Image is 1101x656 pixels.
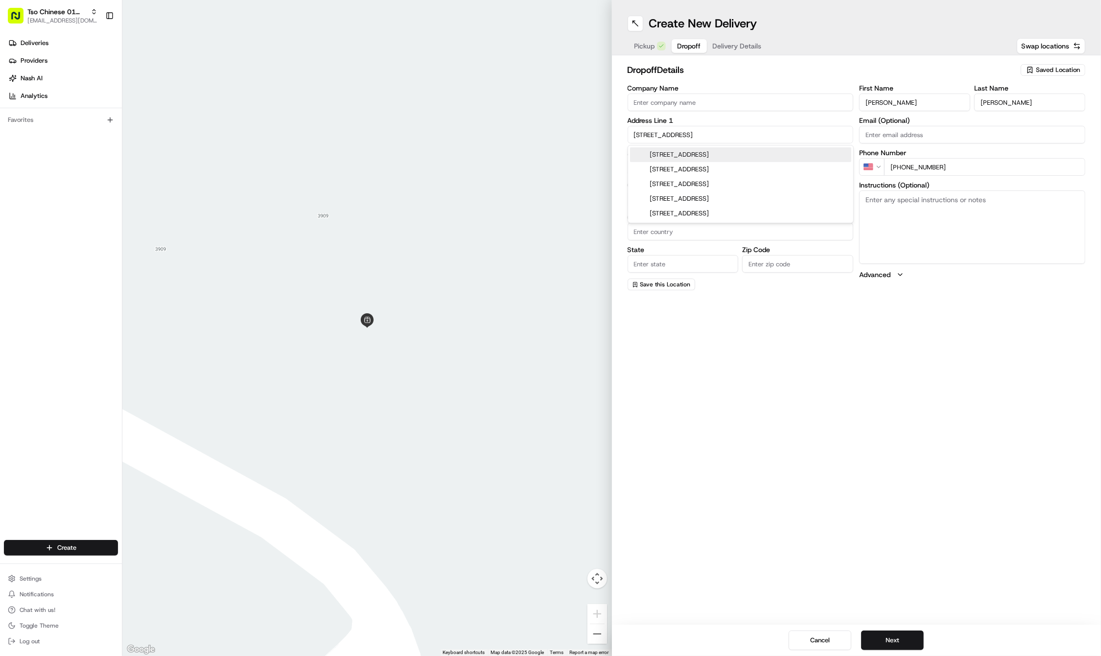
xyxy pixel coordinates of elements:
[4,88,122,104] a: Analytics
[859,149,1085,156] label: Phone Number
[69,166,118,174] a: Powered byPylon
[630,177,851,191] div: [STREET_ADDRESS]
[859,270,890,280] label: Advanced
[20,622,59,630] span: Toggle Theme
[587,569,607,588] button: Map camera controls
[10,143,18,151] div: 📗
[6,139,79,156] a: 📗Knowledge Base
[20,142,75,152] span: Knowledge Base
[1036,66,1080,74] span: Saved Location
[443,649,485,656] button: Keyboard shortcuts
[491,650,544,655] span: Map data ©2025 Google
[859,85,970,92] label: First Name
[859,126,1085,143] input: Enter email address
[884,158,1085,176] input: Enter phone number
[4,112,118,128] div: Favorites
[4,572,118,586] button: Settings
[27,7,87,17] button: Tso Chinese 01 Cherrywood
[4,619,118,633] button: Toggle Theme
[83,143,91,151] div: 💻
[4,540,118,556] button: Create
[33,104,124,112] div: We're available if you need us!
[587,604,607,624] button: Zoom in
[20,637,40,645] span: Log out
[125,643,157,656] a: Open this area in Google Maps (opens a new window)
[1021,41,1069,51] span: Swap locations
[550,650,564,655] a: Terms
[630,147,851,162] div: [STREET_ADDRESS]
[27,17,97,24] button: [EMAIL_ADDRESS][DOMAIN_NAME]
[630,162,851,177] div: [STREET_ADDRESS]
[570,650,609,655] a: Report a map error
[628,117,854,124] label: Address Line 1
[640,281,691,288] span: Save this Location
[1021,63,1085,77] button: Saved Location
[25,64,162,74] input: Clear
[628,279,695,290] button: Save this Location
[125,643,157,656] img: Google
[21,74,43,83] span: Nash AI
[20,606,55,614] span: Chat with us!
[630,206,851,221] div: [STREET_ADDRESS]
[21,56,47,65] span: Providers
[1017,38,1085,54] button: Swap locations
[21,39,48,47] span: Deliveries
[20,590,54,598] span: Notifications
[974,94,1085,111] input: Enter last name
[57,543,76,552] span: Create
[4,35,122,51] a: Deliveries
[859,270,1085,280] button: Advanced
[859,182,1085,188] label: Instructions (Optional)
[678,41,701,51] span: Dropoff
[634,41,655,51] span: Pickup
[93,142,157,152] span: API Documentation
[4,53,122,69] a: Providers
[628,255,739,273] input: Enter state
[10,94,27,112] img: 1736555255976-a54dd68f-1ca7-489b-9aae-adbdc363a1c4
[628,145,854,223] div: Suggestions
[630,191,851,206] div: [STREET_ADDRESS]
[10,10,29,30] img: Nash
[628,223,854,240] input: Enter country
[4,4,101,27] button: Tso Chinese 01 Cherrywood[EMAIL_ADDRESS][DOMAIN_NAME]
[628,246,739,253] label: State
[628,85,854,92] label: Company Name
[649,16,757,31] h1: Create New Delivery
[166,97,178,109] button: Start new chat
[20,575,42,583] span: Settings
[97,166,118,174] span: Pylon
[628,94,854,111] input: Enter company name
[4,70,122,86] a: Nash AI
[4,634,118,648] button: Log out
[742,246,853,253] label: Zip Code
[789,631,851,650] button: Cancel
[713,41,762,51] span: Delivery Details
[974,85,1085,92] label: Last Name
[79,139,161,156] a: 💻API Documentation
[21,92,47,100] span: Analytics
[33,94,161,104] div: Start new chat
[4,587,118,601] button: Notifications
[628,126,854,143] input: Enter address
[859,94,970,111] input: Enter first name
[742,255,853,273] input: Enter zip code
[587,624,607,644] button: Zoom out
[10,40,178,55] p: Welcome 👋
[861,631,924,650] button: Next
[628,63,1015,77] h2: dropoff Details
[4,603,118,617] button: Chat with us!
[859,117,1085,124] label: Email (Optional)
